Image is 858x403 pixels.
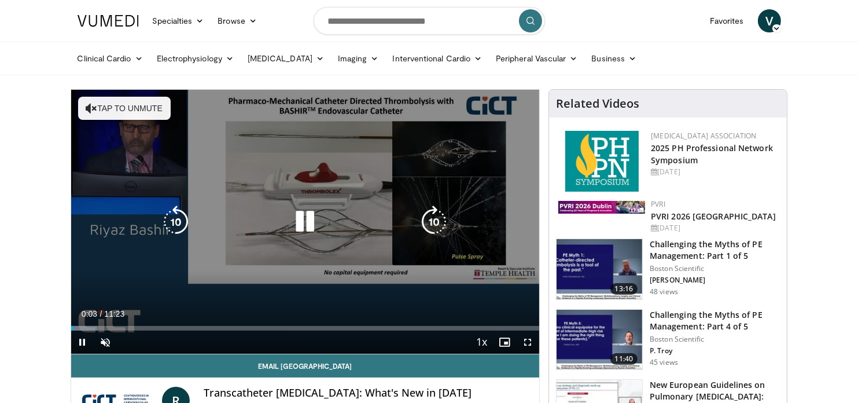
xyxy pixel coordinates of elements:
a: Electrophysiology [150,47,241,70]
h3: Challenging the Myths of PE Management: Part 4 of 5 [650,309,780,332]
button: Playback Rate [470,331,493,354]
a: Interventional Cardio [386,47,489,70]
a: 13:16 Challenging the Myths of PE Management: Part 1 of 5 Boston Scientific [PERSON_NAME] 48 views [556,239,780,300]
div: Progress Bar [71,326,540,331]
h4: Transcatheter [MEDICAL_DATA]: What's New in [DATE] [204,387,530,400]
a: [MEDICAL_DATA] Association [651,131,756,141]
p: [PERSON_NAME] [650,276,780,285]
button: Unmute [94,331,117,354]
p: P. Troy [650,346,780,356]
img: c6978fc0-1052-4d4b-8a9d-7956bb1c539c.png.150x105_q85_autocrop_double_scale_upscale_version-0.2.png [565,131,639,192]
button: Fullscreen [516,331,539,354]
a: PVRI [651,199,665,209]
a: PVRI 2026 [GEOGRAPHIC_DATA] [651,211,776,222]
span: 13:16 [610,283,638,295]
img: 33783847-ac93-4ca7-89f8-ccbd48ec16ca.webp.150x105_q85_autocrop_double_scale_upscale_version-0.2.jpg [558,201,645,214]
h4: Related Videos [556,97,639,111]
a: Favorites [703,9,751,32]
input: Search topics, interventions [314,7,545,35]
h3: Challenging the Myths of PE Management: Part 1 of 5 [650,239,780,262]
img: d5b042fb-44bd-4213-87e0-b0808e5010e8.150x105_q85_crop-smart_upscale.jpg [557,310,642,370]
a: 2025 PH Professional Network Symposium [651,142,773,166]
a: Clinical Cardio [71,47,150,70]
button: Tap to unmute [78,97,171,120]
a: [MEDICAL_DATA] [241,47,331,70]
a: 11:40 Challenging the Myths of PE Management: Part 4 of 5 Boston Scientific P. Troy 45 views [556,309,780,371]
button: Enable picture-in-picture mode [493,331,516,354]
p: 45 views [650,358,678,367]
p: 48 views [650,287,678,296]
a: Specialties [146,9,211,32]
a: Email [GEOGRAPHIC_DATA] [71,354,540,378]
a: Imaging [331,47,386,70]
div: [DATE] [651,223,778,233]
video-js: Video Player [71,90,540,354]
div: [DATE] [651,167,778,177]
button: Pause [71,331,94,354]
a: V [758,9,781,32]
span: 11:40 [610,353,638,365]
img: 098efa87-ceca-4c8a-b8c3-1b83f50c5bf2.150x105_q85_crop-smart_upscale.jpg [557,239,642,299]
span: 0:03 [82,309,97,318]
a: Peripheral Vascular [489,47,584,70]
a: Business [585,47,644,70]
p: Boston Scientific [650,335,780,344]
span: 11:23 [104,309,124,318]
img: VuMedi Logo [78,15,139,27]
a: Browse [211,9,264,32]
span: / [100,309,102,318]
p: Boston Scientific [650,264,780,273]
